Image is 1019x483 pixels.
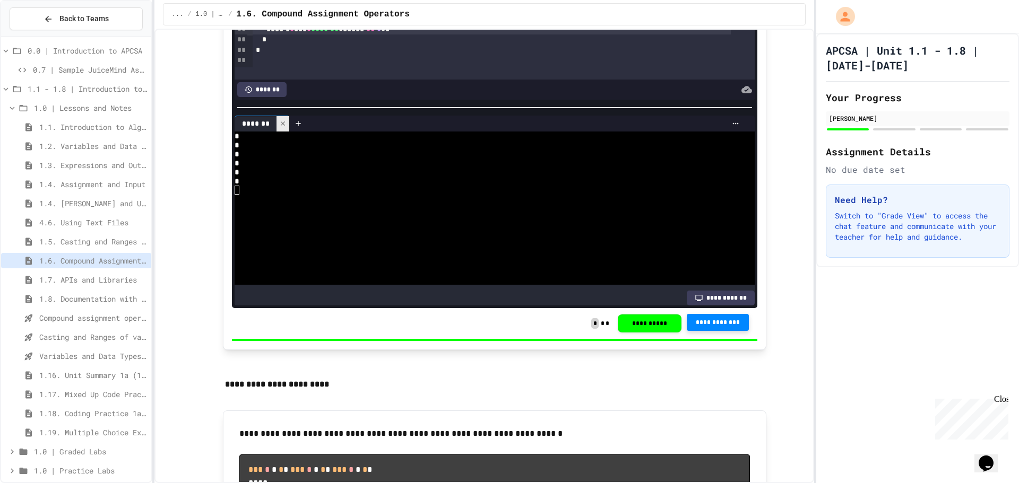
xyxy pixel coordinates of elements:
[10,7,143,30] button: Back to Teams
[835,194,1000,206] h3: Need Help?
[172,10,184,19] span: ...
[39,255,147,266] span: 1.6. Compound Assignment Operators
[39,331,147,343] span: Casting and Ranges of variables - Quiz
[4,4,73,67] div: Chat with us now!Close
[59,13,109,24] span: Back to Teams
[39,312,147,323] span: Compound assignment operators - Quiz
[826,43,1009,73] h1: APCSA | Unit 1.1 - 1.8 | [DATE]-[DATE]
[826,144,1009,159] h2: Assignment Details
[28,83,147,94] span: 1.1 - 1.8 | Introduction to Java
[826,90,1009,105] h2: Your Progress
[39,140,147,152] span: 1.2. Variables and Data Types
[39,350,147,362] span: Variables and Data Types - Quiz
[835,210,1000,242] p: Switch to "Grade View" to access the chat feature and communicate with your teacher for help and ...
[34,465,147,476] span: 1.0 | Practice Labs
[34,446,147,457] span: 1.0 | Graded Labs
[39,236,147,247] span: 1.5. Casting and Ranges of Values
[34,102,147,113] span: 1.0 | Lessons and Notes
[28,45,147,56] span: 0.0 | Introduction to APCSA
[931,394,1008,440] iframe: chat widget
[826,163,1009,176] div: No due date set
[39,121,147,133] span: 1.1. Introduction to Algorithms, Programming, and Compilers
[39,408,147,419] span: 1.18. Coding Practice 1a (1.1-1.6)
[829,113,1006,123] div: [PERSON_NAME]
[39,427,147,438] span: 1.19. Multiple Choice Exercises for Unit 1a (1.1-1.6)
[187,10,191,19] span: /
[974,441,1008,472] iframe: chat widget
[39,370,147,381] span: 1.16. Unit Summary 1a (1.1-1.6)
[196,10,224,19] span: 1.0 | Lessons and Notes
[39,160,147,171] span: 1.3. Expressions and Output [New]
[236,8,409,21] span: 1.6. Compound Assignment Operators
[39,179,147,190] span: 1.4. Assignment and Input
[228,10,232,19] span: /
[33,64,147,75] span: 0.7 | Sample JuiceMind Assignment - [GEOGRAPHIC_DATA]
[39,389,147,400] span: 1.17. Mixed Up Code Practice 1.1-1.6
[39,293,147,304] span: 1.8. Documentation with Comments and Preconditions
[39,274,147,285] span: 1.7. APIs and Libraries
[39,198,147,209] span: 1.4. [PERSON_NAME] and User Input
[39,217,147,228] span: 4.6. Using Text Files
[825,4,858,29] div: My Account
